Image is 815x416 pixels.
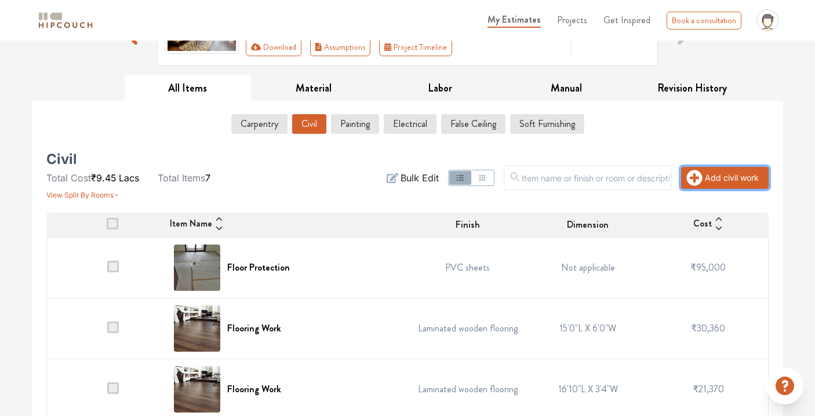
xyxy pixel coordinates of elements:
[246,38,302,56] button: Download
[693,382,724,396] span: ₹21,370
[119,172,139,184] span: Lacs
[487,13,541,26] span: My Estimates
[174,305,220,352] img: Flooring Work
[227,384,281,395] h6: Flooring Work
[158,171,210,185] li: 7
[37,10,94,31] img: logo-horizontal.svg
[603,13,650,27] span: Get Inspired
[377,75,503,101] button: Labor
[693,217,712,233] span: Cost
[231,114,288,134] button: Carpentry
[46,185,119,201] button: View Split By Rooms
[681,167,769,189] button: Add civil work
[174,366,220,413] img: Flooring Work
[227,323,281,334] h6: Flooring Work
[46,191,114,199] span: View Split By Rooms
[629,75,755,101] button: Revision History
[46,172,91,184] span: Total Cost
[46,155,77,164] h5: Civil
[379,38,452,56] button: Project Timeline
[387,171,439,185] button: Bulk Edit
[691,322,725,335] span: ₹30,360
[504,166,672,190] input: Item name or finish or room or description
[567,218,609,232] span: Dimension
[91,172,117,184] span: ₹9.45
[158,172,205,184] span: Total Items
[384,114,436,134] button: Electrical
[37,8,94,34] span: logo-horizontal.svg
[331,114,379,134] button: Painting
[407,237,528,298] td: PVC sheets
[310,38,370,56] button: Assumptions
[251,75,377,101] button: Material
[174,245,220,291] img: Floor Protection
[125,75,251,101] button: All Items
[401,171,439,185] span: Bulk Edit
[292,114,326,134] button: Civil
[456,218,480,232] span: Finish
[503,75,630,101] button: Manual
[510,114,584,134] button: Soft Furnishing
[407,298,528,359] td: Laminated wooden flooring
[170,217,212,233] span: Item Name
[227,262,290,273] h6: Floor Protection
[246,38,461,56] div: First group
[528,298,649,359] td: 15'0"L X 6'0"W
[246,38,565,56] div: Toolbar with button groups
[441,114,505,134] button: False Ceiling
[528,237,649,298] td: Not applicable
[690,261,726,274] span: ₹95,000
[557,13,587,27] span: Projects
[667,12,741,30] div: Book a consultation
